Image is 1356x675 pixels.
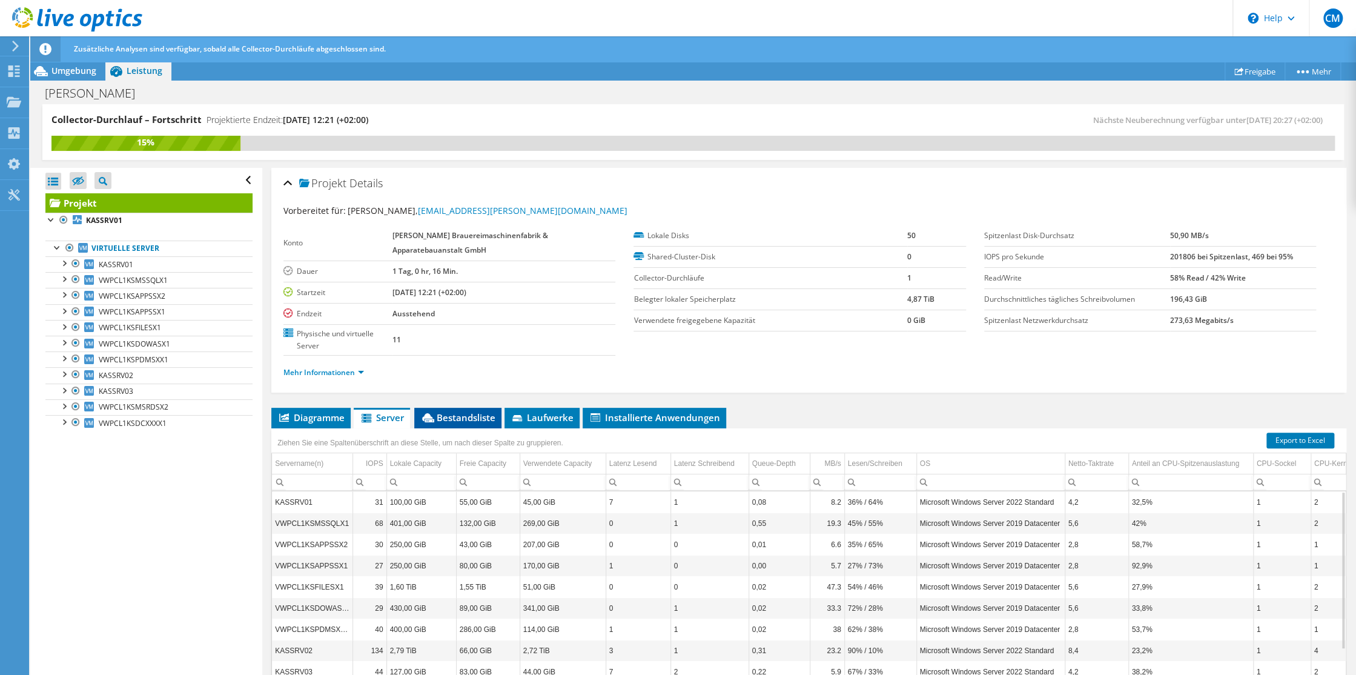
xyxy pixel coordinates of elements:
[1093,115,1329,125] span: Nächste Neuberechnung verfügbar unter
[299,178,346,190] span: Projekt
[749,619,810,640] td: Column Queue-Depth, Value 0,02
[1065,619,1128,640] td: Column Netto-Taktrate, Value 2,8
[1065,640,1128,661] td: Column Netto-Taktrate, Value 8,4
[1253,597,1311,619] td: Column CPU-Sockel, Value 1
[45,415,253,431] a: VWPCL1KSDCXXXX1
[272,534,352,555] td: Column Servername(n), Value VWPCL1KSAPPSSX2
[1266,433,1334,448] a: Export to Excel
[916,576,1065,597] td: Column OS, Value Microsoft Windows Server 2019 Datacenter
[749,513,810,534] td: Column Queue-Depth, Value 0,55
[916,597,1065,619] td: Column OS, Value Microsoft Windows Server 2019 Datacenter
[392,230,548,255] b: [PERSON_NAME] Brauereimaschinenfabrik & Apparatebauanstalt GmbH
[1065,555,1128,576] td: Column Netto-Taktrate, Value 2,8
[272,576,352,597] td: Column Servername(n), Value VWPCL1KSFILESX1
[420,411,495,424] span: Bestandsliste
[810,619,844,640] td: Column MB/s, Value 38
[386,555,456,576] td: Column Lokale Capacity, Value 250,00 GiB
[1170,230,1209,241] b: 50,90 MB/s
[51,65,96,76] span: Umgebung
[907,230,916,241] b: 50
[670,474,749,490] td: Column Latenz Schreibend, Filter cell
[45,320,253,336] a: VWPCL1KSFILESX1
[1323,8,1343,28] span: CM
[844,640,916,661] td: Column Lesen/Schreiben, Value 90% / 10%
[916,640,1065,661] td: Column OS, Value Microsoft Windows Server 2022 Standard
[670,491,749,513] td: Column Latenz Schreibend, Value 1
[352,513,386,534] td: Column IOPS, Value 68
[1128,619,1253,640] td: Column Anteil an CPU-Spitzenauslastung, Value 53,7%
[45,213,253,228] a: KASSRV01
[916,474,1065,490] td: Column OS, Filter cell
[272,640,352,661] td: Column Servername(n), Value KASSRV02
[670,619,749,640] td: Column Latenz Schreibend, Value 1
[670,453,749,474] td: Latenz Schreibend Column
[1170,251,1293,262] b: 201806 bei Spitzenlast, 469 bei 95%
[352,576,386,597] td: Column IOPS, Value 39
[633,251,907,263] label: Shared-Cluster-Disk
[352,619,386,640] td: Column IOPS, Value 40
[844,534,916,555] td: Column Lesen/Schreiben, Value 35% / 65%
[606,513,670,534] td: Column Latenz Lesend, Value 0
[907,273,911,283] b: 1
[1253,513,1311,534] td: Column CPU-Sockel, Value 1
[520,597,606,619] td: Column Verwendete Capacity, Value 341,00 GiB
[99,339,170,349] span: VWPCL1KSDOWASX1
[606,597,670,619] td: Column Latenz Lesend, Value 0
[74,44,386,54] span: Zusätzliche Analysen sind verfügbar, sobald alle Collector-Durchläufe abgeschlossen sind.
[1257,456,1296,471] div: CPU-Sockel
[810,597,844,619] td: Column MB/s, Value 33.3
[352,555,386,576] td: Column IOPS, Value 27
[984,314,1170,327] label: Spitzenlast Netzwerkdurchsatz
[606,534,670,555] td: Column Latenz Lesend, Value 0
[633,314,907,327] label: Verwendete freigegebene Kapazität
[1128,474,1253,490] td: Column Anteil an CPU-Spitzenauslastung, Filter cell
[844,576,916,597] td: Column Lesen/Schreiben, Value 54% / 46%
[45,336,253,351] a: VWPCL1KSDOWASX1
[749,576,810,597] td: Column Queue-Depth, Value 0,02
[810,474,844,490] td: Column MB/s, Filter cell
[810,453,844,474] td: MB/s Column
[386,640,456,661] td: Column Lokale Capacity, Value 2,79 TiB
[920,456,930,471] div: OS
[606,474,670,490] td: Column Latenz Lesend, Filter cell
[352,474,386,490] td: Column IOPS, Filter cell
[1253,555,1311,576] td: Column CPU-Sockel, Value 1
[609,456,657,471] div: Latenz Lesend
[272,555,352,576] td: Column Servername(n), Value VWPCL1KSAPPSSX1
[127,65,162,76] span: Leistung
[352,453,386,474] td: IOPS Column
[749,597,810,619] td: Column Queue-Depth, Value 0,02
[749,555,810,576] td: Column Queue-Depth, Value 0,00
[916,513,1065,534] td: Column OS, Value Microsoft Windows Server 2019 Datacenter
[456,597,520,619] td: Column Freie Capacity, Value 89,00 GiB
[589,411,720,424] span: Installierte Anwendungen
[1253,491,1311,513] td: Column CPU-Sockel, Value 1
[810,640,844,661] td: Column MB/s, Value 23.2
[1170,315,1234,325] b: 273,63 Megabits/s
[283,265,392,278] label: Dauer
[456,619,520,640] td: Column Freie Capacity, Value 286,00 GiB
[1253,534,1311,555] td: Column CPU-Sockel, Value 1
[520,491,606,513] td: Column Verwendete Capacity, Value 45,00 GiB
[606,555,670,576] td: Column Latenz Lesend, Value 1
[283,205,346,216] label: Vorbereitet für:
[984,272,1170,284] label: Read/Write
[1065,597,1128,619] td: Column Netto-Taktrate, Value 5,6
[45,272,253,288] a: VWPCL1KSMSSQLX1
[606,453,670,474] td: Latenz Lesend Column
[984,230,1170,242] label: Spitzenlast Disk-Durchsatz
[39,87,154,100] h1: [PERSON_NAME]
[456,474,520,490] td: Column Freie Capacity, Filter cell
[520,640,606,661] td: Column Verwendete Capacity, Value 2,72 TiB
[392,287,466,298] b: [DATE] 12:21 (+02:00)
[348,205,627,216] span: [PERSON_NAME],
[352,597,386,619] td: Column IOPS, Value 29
[390,456,442,471] div: Lokale Capacity
[749,491,810,513] td: Column Queue-Depth, Value 0,08
[670,597,749,619] td: Column Latenz Schreibend, Value 1
[207,113,368,127] h4: Projektierte Endzeit:
[1225,62,1285,81] a: Freigabe
[360,411,404,424] span: Server
[45,384,253,399] a: KASSRV03
[386,597,456,619] td: Column Lokale Capacity, Value 430,00 GiB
